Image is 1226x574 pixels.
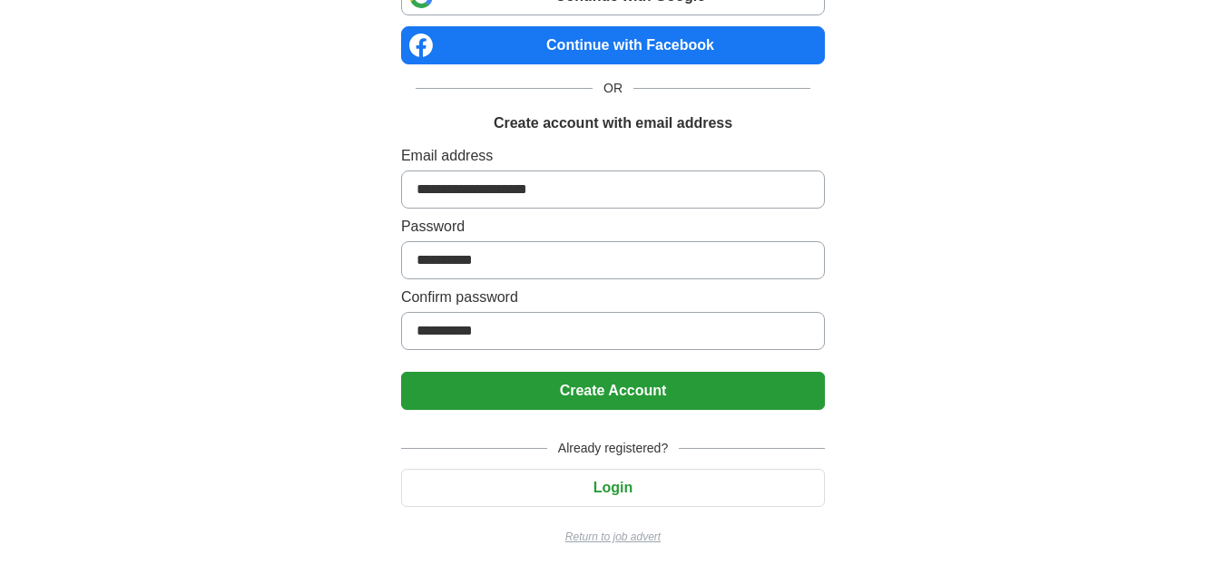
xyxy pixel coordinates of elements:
button: Login [401,469,825,507]
button: Create Account [401,372,825,410]
a: Continue with Facebook [401,26,825,64]
label: Password [401,216,825,238]
h1: Create account with email address [494,112,732,134]
label: Confirm password [401,287,825,308]
span: OR [593,79,633,98]
span: Already registered? [547,439,679,458]
a: Login [401,480,825,495]
a: Return to job advert [401,529,825,545]
label: Email address [401,145,825,167]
